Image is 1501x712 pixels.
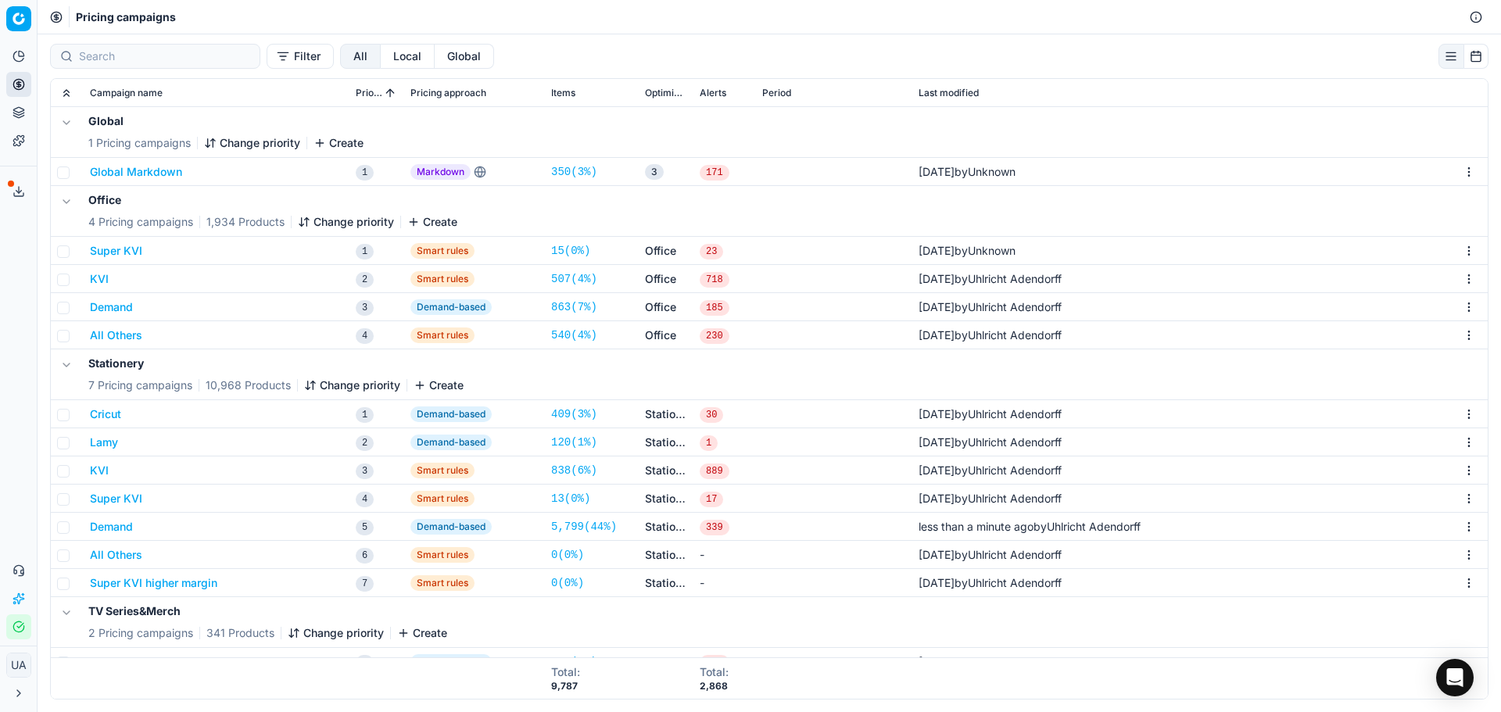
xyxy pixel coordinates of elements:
a: 0(0%) [551,575,584,591]
span: 4 [356,492,374,507]
button: UA [6,653,31,678]
button: All Others [90,547,142,563]
span: 4 Pricing campaigns [88,214,193,230]
a: Stationery [645,463,687,478]
span: 339 [700,520,729,535]
a: 15(0%) [551,243,590,259]
a: 507(4%) [551,271,597,287]
span: Demand-based [410,435,492,450]
nav: breadcrumb [76,9,176,25]
button: Cricut [90,406,121,422]
span: [DATE] [919,328,955,342]
span: 3 [356,463,374,479]
div: 9,787 [551,680,580,692]
td: - [693,541,756,569]
div: Open Intercom Messenger [1436,659,1474,696]
span: 185 [700,300,729,316]
div: by Uhlricht Adendorff [919,299,1062,315]
span: Smart rules [410,327,475,343]
span: Alerts [700,87,726,99]
span: less than a minute ago [919,520,1034,533]
span: 2 [356,435,374,451]
button: Super KVI [90,491,142,506]
button: Global Markdown [90,164,182,180]
button: Expand all [57,84,76,102]
h5: TV Series&Merch [88,603,447,619]
span: Items [551,87,575,99]
div: by Uhlricht Adendorff [919,406,1062,422]
span: [DATE] [919,576,955,589]
button: KVI [90,463,109,478]
span: Smart rules [410,463,475,478]
a: 120(1%) [551,435,597,450]
a: Office [645,243,687,259]
div: Total : [551,664,580,680]
a: 0(0%) [551,547,584,563]
span: 1 [356,407,374,423]
span: 30 [700,407,723,423]
span: 23 [700,244,723,259]
button: Sorted by Priority ascending [382,85,398,101]
button: Super KVI higher margin [90,575,217,591]
div: by Uhlricht Adendorff [919,327,1062,343]
h5: Office [88,192,457,208]
span: 718 [700,272,729,288]
a: 350(3%) [551,164,597,180]
a: 863(7%) [551,299,597,315]
span: Period [762,87,791,99]
button: Create [414,377,464,393]
button: Create [313,135,364,151]
div: by Uhlricht Adendorff [919,547,1062,563]
span: 10,968 Products [206,377,291,393]
span: Demand-based [410,406,492,422]
span: [DATE] [919,300,955,313]
button: All Others [90,327,142,343]
span: [DATE] [919,548,955,561]
a: Stationery [645,435,687,450]
span: Smart rules [410,271,475,287]
a: Stationery [645,575,687,591]
div: by Unknown [919,164,1016,180]
a: Office [645,271,687,287]
a: Stationery [645,519,687,535]
span: Optimization groups [645,87,687,99]
a: Stationery [645,491,687,506]
span: 889 [700,463,729,479]
button: local [381,44,435,69]
button: Change priority [298,214,394,230]
span: Pricing approach [410,87,486,99]
div: by Uhlricht Adendorff [919,463,1062,478]
span: Smart rules [410,547,475,563]
a: 5,799(44%) [551,519,617,535]
button: Create [397,625,447,641]
button: Demand TV Series&Merch [90,654,227,670]
span: Demand-based [410,654,492,670]
div: 2,868 [700,680,729,692]
button: KVI [90,271,109,287]
span: 6 [356,548,374,564]
input: Search [79,48,250,64]
span: Demand-based [410,519,492,535]
span: 341 Products [206,625,274,641]
button: global [435,44,494,69]
span: Last modified [919,87,979,99]
div: by Uhlricht Adendorff [919,435,1062,450]
span: Smart rules [410,491,475,506]
button: Demand [90,519,133,535]
button: all [340,44,381,69]
span: Pricing campaigns [76,9,176,25]
span: 1 [356,655,374,671]
span: [DATE] [919,272,955,285]
span: [DATE] [919,244,955,257]
span: Demand-based [410,299,492,315]
span: 171 [700,165,729,181]
div: by Unknown [919,243,1016,259]
span: 7 [356,576,374,592]
a: Office [645,327,687,343]
span: Smart rules [410,243,475,259]
span: 1 [356,244,374,259]
a: 13(0%) [551,491,590,506]
span: 153 [700,655,729,671]
span: Smart rules [410,575,475,591]
span: 1 [700,435,718,451]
